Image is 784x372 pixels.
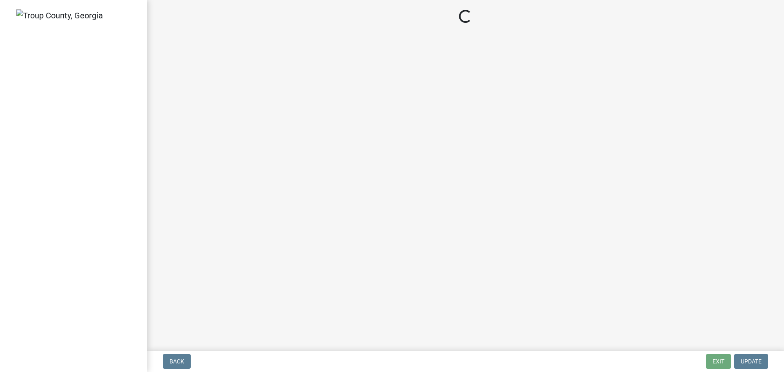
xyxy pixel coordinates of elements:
[16,9,103,22] img: Troup County, Georgia
[169,358,184,365] span: Back
[706,354,731,369] button: Exit
[734,354,768,369] button: Update
[163,354,191,369] button: Back
[741,358,762,365] span: Update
